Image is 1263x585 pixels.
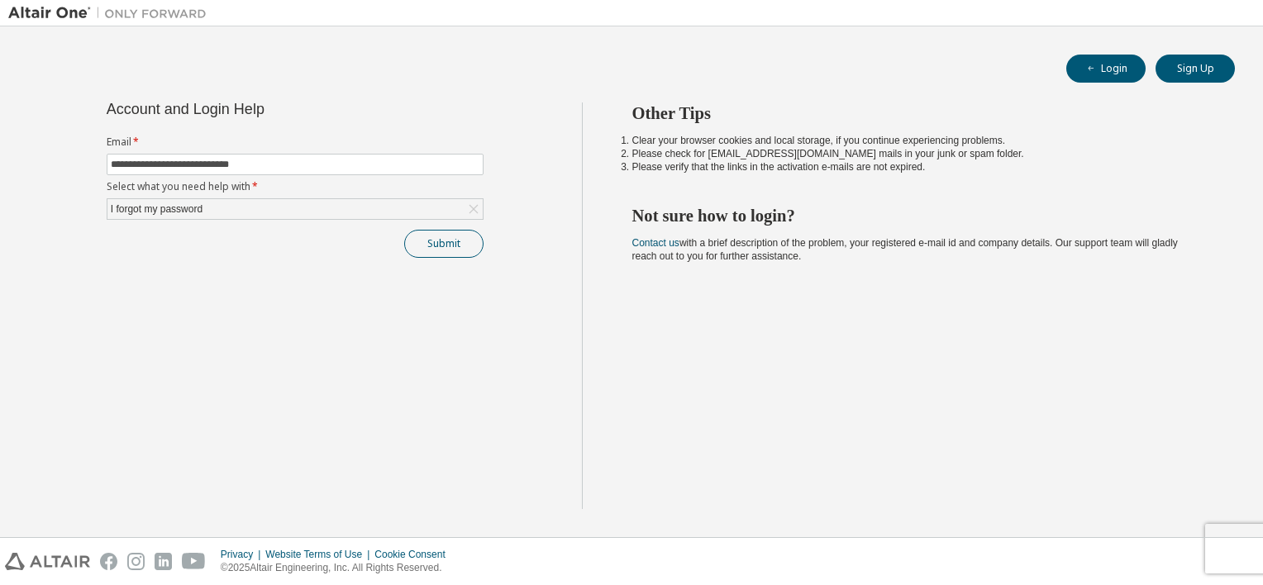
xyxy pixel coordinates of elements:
[127,553,145,570] img: instagram.svg
[107,199,483,219] div: I forgot my password
[632,160,1206,174] li: Please verify that the links in the activation e-mails are not expired.
[265,548,374,561] div: Website Terms of Use
[8,5,215,21] img: Altair One
[107,102,408,116] div: Account and Login Help
[632,134,1206,147] li: Clear your browser cookies and local storage, if you continue experiencing problems.
[107,136,484,149] label: Email
[107,180,484,193] label: Select what you need help with
[221,561,455,575] p: © 2025 Altair Engineering, Inc. All Rights Reserved.
[5,553,90,570] img: altair_logo.svg
[108,200,205,218] div: I forgot my password
[1066,55,1146,83] button: Login
[221,548,265,561] div: Privacy
[632,102,1206,124] h2: Other Tips
[632,147,1206,160] li: Please check for [EMAIL_ADDRESS][DOMAIN_NAME] mails in your junk or spam folder.
[1156,55,1235,83] button: Sign Up
[155,553,172,570] img: linkedin.svg
[404,230,484,258] button: Submit
[632,237,1178,262] span: with a brief description of the problem, your registered e-mail id and company details. Our suppo...
[374,548,455,561] div: Cookie Consent
[632,237,679,249] a: Contact us
[182,553,206,570] img: youtube.svg
[100,553,117,570] img: facebook.svg
[632,205,1206,226] h2: Not sure how to login?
